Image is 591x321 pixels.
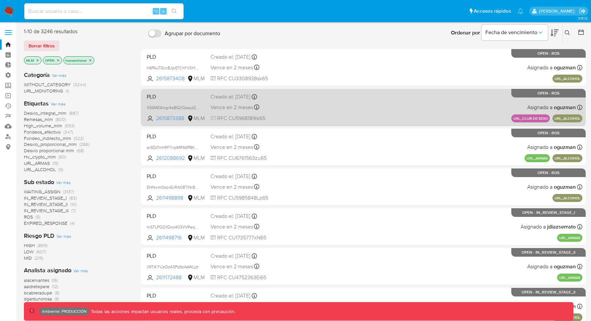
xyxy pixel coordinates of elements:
[42,310,87,313] p: Ambiente: PRODUCCIÓN
[24,7,184,16] input: Buscar usuario o caso...
[162,8,164,14] span: s
[539,8,577,14] p: kevin.palacios@mercadolibre.com
[89,308,235,315] p: Todas las acciones impactan usuarios reales, proceda con precaución.
[167,7,181,16] button: search-icon
[474,8,511,15] span: Accesos rápidos
[153,8,158,14] span: ⌥
[518,8,523,14] a: Notificaciones
[579,8,586,15] a: Salir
